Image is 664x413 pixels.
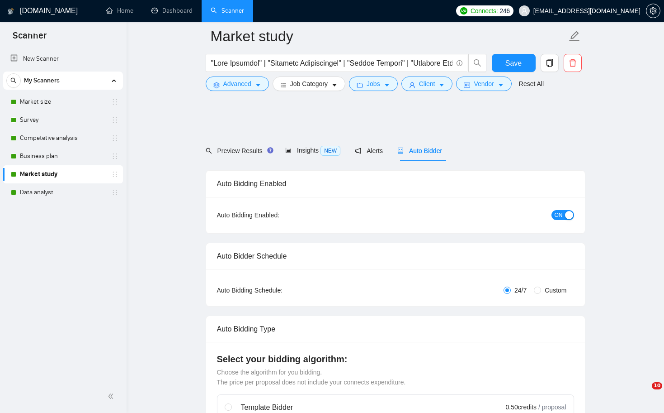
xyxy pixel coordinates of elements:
[498,82,504,88] span: caret-down
[652,382,662,389] span: 10
[397,148,404,154] span: robot
[241,402,451,413] div: Template Bidder
[469,59,486,67] span: search
[106,7,133,14] a: homeHome
[521,8,527,14] span: user
[285,147,340,154] span: Insights
[541,59,558,67] span: copy
[290,79,328,89] span: Job Category
[331,82,338,88] span: caret-down
[20,93,106,111] a: Market size
[111,153,118,160] span: holder
[538,403,566,412] span: / proposal
[111,116,118,124] span: holder
[633,382,655,404] iframe: Intercom live chat
[7,77,20,84] span: search
[6,73,21,88] button: search
[438,82,445,88] span: caret-down
[10,50,116,68] a: New Scanner
[646,7,660,14] span: setting
[20,183,106,202] a: Data analyst
[217,243,574,269] div: Auto Bidder Schedule
[217,171,574,197] div: Auto Bidding Enabled
[217,353,574,365] h4: Select your bidding algorithm:
[555,210,563,220] span: ON
[111,189,118,196] span: holder
[5,29,54,48] span: Scanner
[541,285,570,295] span: Custom
[367,79,380,89] span: Jobs
[349,77,398,91] button: folderJobscaret-down
[211,7,244,14] a: searchScanner
[519,79,544,89] a: Reset All
[217,285,336,295] div: Auto Bidding Schedule:
[409,82,415,88] span: user
[223,79,251,89] span: Advanced
[499,6,509,16] span: 246
[320,146,340,156] span: NEW
[3,72,123,202] li: My Scanners
[217,316,574,342] div: Auto Bidding Type
[8,4,14,19] img: logo
[541,54,559,72] button: copy
[211,58,452,69] input: Search Freelance Jobs...
[456,77,511,91] button: idcardVendorcaret-down
[646,4,660,18] button: setting
[273,77,345,91] button: barsJob Categorycaret-down
[266,146,274,154] div: Tooltip anchor
[384,82,390,88] span: caret-down
[217,369,406,386] span: Choose the algorithm for you bidding. The price per proposal does not include your connects expen...
[492,54,536,72] button: Save
[511,285,530,295] span: 24/7
[460,7,467,14] img: upwork-logo.png
[213,82,220,88] span: setting
[24,72,60,90] span: My Scanners
[464,82,470,88] span: idcard
[569,30,580,42] span: edit
[457,60,462,66] span: info-circle
[20,165,106,183] a: Market study
[280,82,287,88] span: bars
[505,58,522,69] span: Save
[108,392,117,401] span: double-left
[564,54,582,72] button: delete
[111,171,118,178] span: holder
[20,111,106,129] a: Survey
[285,147,292,154] span: area-chart
[468,54,486,72] button: search
[255,82,261,88] span: caret-down
[474,79,494,89] span: Vendor
[111,98,118,106] span: holder
[206,148,212,154] span: search
[111,134,118,142] span: holder
[206,77,269,91] button: settingAdvancedcaret-down
[151,7,193,14] a: dashboardDashboard
[471,6,498,16] span: Connects:
[506,402,537,412] span: 0.50 credits
[206,147,271,154] span: Preview Results
[564,59,581,67] span: delete
[397,147,442,154] span: Auto Bidder
[646,7,660,14] a: setting
[355,147,383,154] span: Alerts
[20,147,106,165] a: Business plan
[357,82,363,88] span: folder
[3,50,123,68] li: New Scanner
[401,77,453,91] button: userClientcaret-down
[419,79,435,89] span: Client
[211,25,567,48] input: Scanner name...
[20,129,106,147] a: Competetive analysis
[217,210,336,220] div: Auto Bidding Enabled:
[355,148,361,154] span: notification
